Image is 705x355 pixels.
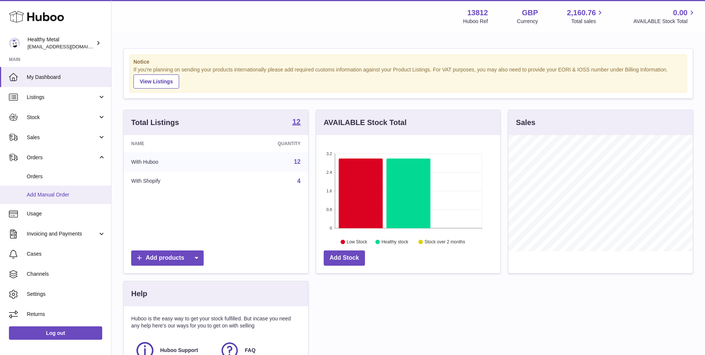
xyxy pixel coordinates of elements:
[27,74,106,81] span: My Dashboard
[131,250,204,266] a: Add products
[522,8,538,18] strong: GBP
[27,210,106,217] span: Usage
[567,8,605,25] a: 2,160.76 Total sales
[27,191,106,198] span: Add Manual Order
[27,291,106,298] span: Settings
[9,326,102,340] a: Log out
[133,58,683,65] strong: Notice
[245,347,256,354] span: FAQ
[27,154,98,161] span: Orders
[326,207,332,212] text: 0.8
[28,36,94,50] div: Healthy Metal
[381,239,408,244] text: Healthy stock
[424,239,465,244] text: Stock over 2 months
[28,44,109,49] span: [EMAIL_ADDRESS][DOMAIN_NAME]
[326,189,332,193] text: 1.6
[633,18,696,25] span: AVAILABLE Stock Total
[124,152,223,172] td: With Huboo
[292,118,300,127] a: 12
[27,94,98,101] span: Listings
[324,250,365,266] a: Add Stock
[133,66,683,89] div: If you're planning on sending your products internationally please add required customs informati...
[567,8,596,18] span: 2,160.76
[292,118,300,125] strong: 12
[124,135,223,152] th: Name
[326,170,332,175] text: 2.4
[27,114,98,121] span: Stock
[27,230,98,237] span: Invoicing and Payments
[160,347,198,354] span: Huboo Support
[347,239,368,244] text: Low Stock
[673,8,688,18] span: 0.00
[516,118,535,128] h3: Sales
[297,178,301,184] a: 4
[330,226,332,230] text: 0
[131,315,301,329] p: Huboo is the easy way to get your stock fulfilled. But incase you need any help here's our ways f...
[27,134,98,141] span: Sales
[9,38,20,49] img: internalAdmin-13812@internal.huboo.com
[27,250,106,258] span: Cases
[633,8,696,25] a: 0.00 AVAILABLE Stock Total
[133,74,179,89] a: View Listings
[124,172,223,191] td: With Shopify
[517,18,538,25] div: Currency
[463,18,488,25] div: Huboo Ref
[571,18,604,25] span: Total sales
[326,151,332,156] text: 3.2
[467,8,488,18] strong: 13812
[324,118,407,128] h3: AVAILABLE Stock Total
[27,173,106,180] span: Orders
[294,159,301,165] a: 12
[131,118,179,128] h3: Total Listings
[27,311,106,318] span: Returns
[131,289,147,299] h3: Help
[27,271,106,278] span: Channels
[223,135,308,152] th: Quantity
